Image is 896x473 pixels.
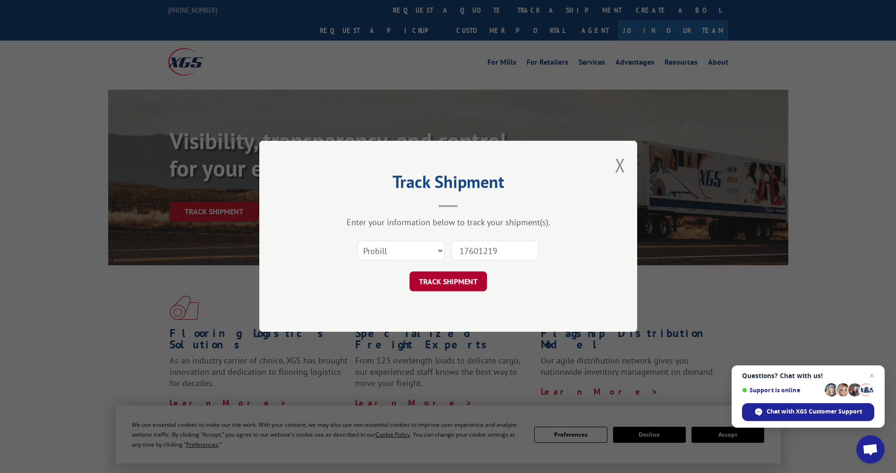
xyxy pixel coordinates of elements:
[866,370,878,381] span: Close chat
[307,175,590,193] h2: Track Shipment
[452,241,538,261] input: Number(s)
[742,372,874,380] span: Questions? Chat with us!
[410,272,487,292] button: TRACK SHIPMENT
[307,217,590,228] div: Enter your information below to track your shipment(s).
[767,407,862,416] span: Chat with XGS Customer Support
[856,435,885,464] div: Open chat
[742,387,821,394] span: Support is online
[742,403,874,421] div: Chat with XGS Customer Support
[615,152,625,177] button: Close modal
